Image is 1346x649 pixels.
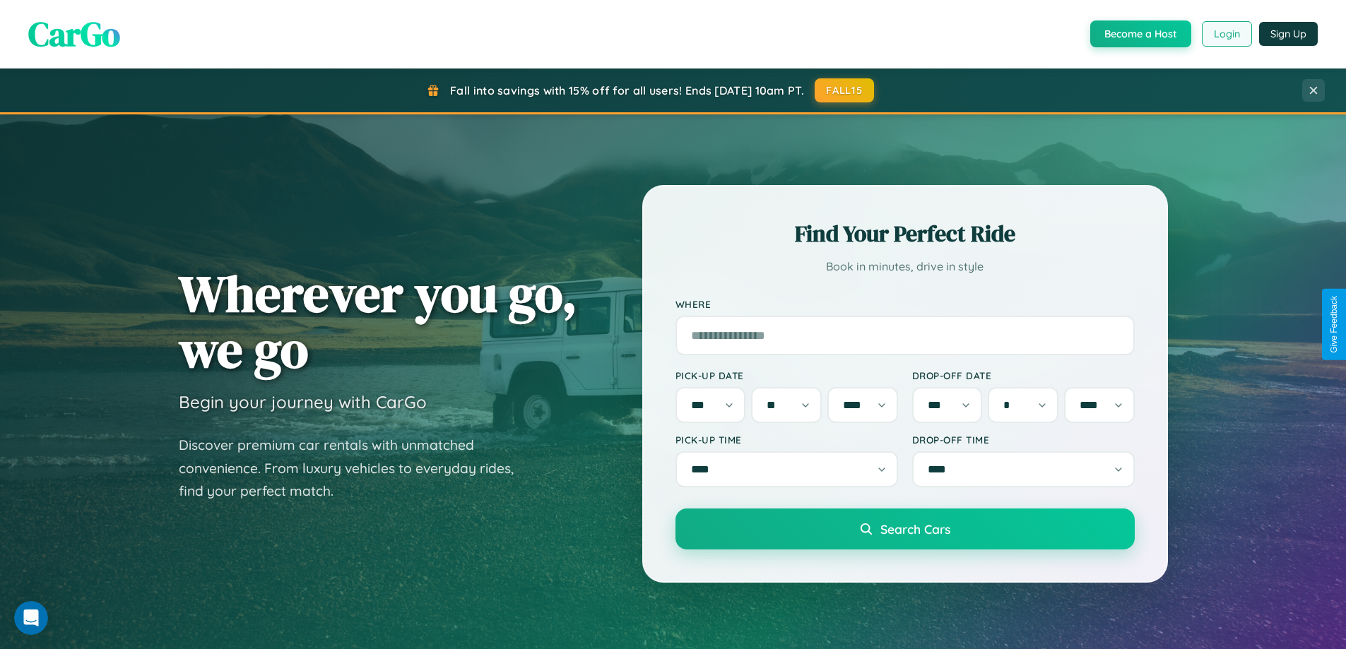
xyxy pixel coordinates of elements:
iframe: Intercom live chat [14,601,48,635]
label: Pick-up Time [675,434,898,446]
button: Login [1202,21,1252,47]
h3: Begin your journey with CarGo [179,391,427,412]
p: Discover premium car rentals with unmatched convenience. From luxury vehicles to everyday rides, ... [179,434,532,503]
span: CarGo [28,11,120,57]
span: Fall into savings with 15% off for all users! Ends [DATE] 10am PT. [450,83,804,97]
span: Search Cars [880,521,950,537]
button: Sign Up [1259,22,1318,46]
button: Become a Host [1090,20,1191,47]
button: FALL15 [815,78,874,102]
label: Where [675,298,1135,310]
div: Give Feedback [1329,296,1339,353]
button: Search Cars [675,508,1135,549]
label: Drop-off Time [912,434,1135,446]
h1: Wherever you go, we go [179,266,577,377]
label: Pick-up Date [675,369,898,381]
label: Drop-off Date [912,369,1135,381]
h2: Find Your Perfect Ride [675,218,1135,249]
p: Book in minutes, drive in style [675,256,1135,277]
